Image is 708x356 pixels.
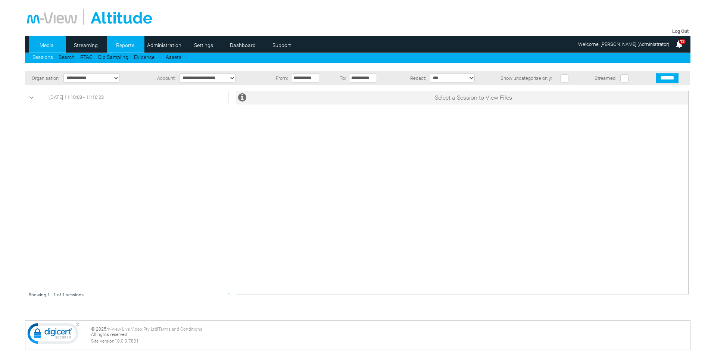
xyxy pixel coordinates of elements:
[166,54,181,60] a: Assets
[29,292,84,297] span: Showing 1 - 1 of 1 sessions
[91,338,688,344] div: Site Version
[679,39,686,44] span: 13
[27,322,79,348] img: DigiCert Secured Site Seal
[98,54,128,60] a: Dip Sampling
[107,40,143,51] a: Reports
[672,28,689,34] a: Log Out
[595,75,617,81] span: Streamed:
[267,71,290,85] td: From:
[106,327,157,332] a: m-View Live Video Pty Ltd
[578,41,669,47] span: Welcome, [PERSON_NAME] (Administrator)
[259,91,688,104] td: Select a Session to View Files
[392,71,428,85] td: Redact:
[80,54,93,60] a: RTAC
[228,292,230,297] span: 1
[264,40,300,51] a: Support
[49,94,104,100] span: [DATE] 11:10:03 - 11:10:23
[500,75,552,81] span: Show uncategorise only:
[29,40,65,51] a: Media
[675,40,684,49] img: bell25.png
[146,71,178,85] td: Account:
[59,54,75,60] a: Search
[115,338,139,344] span: 10.0.0.7801
[134,54,155,60] a: Evidence
[29,93,226,102] a: [DATE] 11:10:03 - 11:10:23
[225,40,261,51] a: Dashboard
[185,40,222,51] a: Settings
[334,71,348,85] td: To:
[25,71,62,85] td: Organisation:
[32,54,53,60] a: Sessions
[146,40,183,51] a: Administration
[68,40,104,51] a: Streaming
[158,327,202,332] a: Terms and Conditions
[91,327,688,344] div: © 2025 | All rights reserved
